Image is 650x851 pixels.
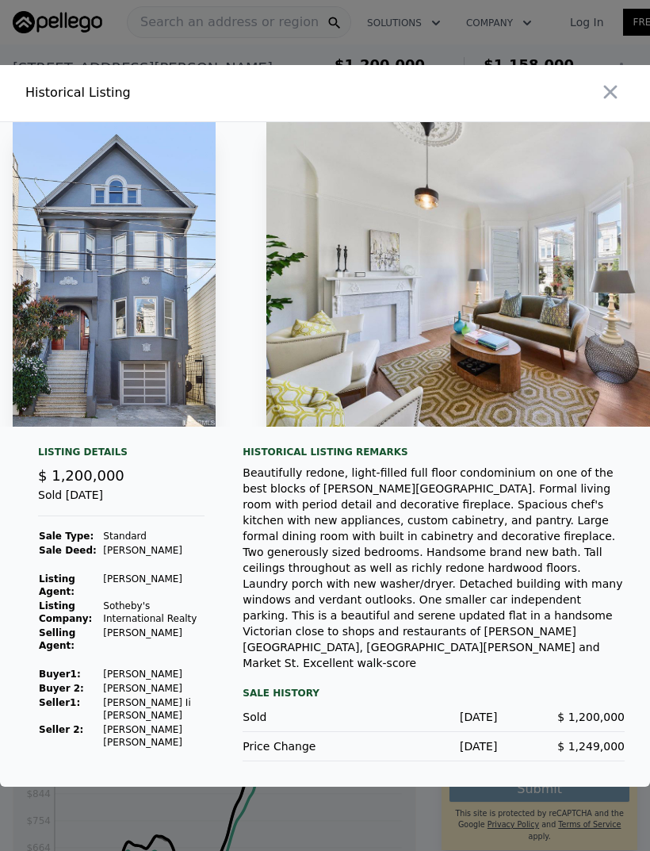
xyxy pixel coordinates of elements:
strong: Sale Deed: [39,545,97,556]
span: $ 1,200,000 [38,467,124,484]
span: $ 1,249,000 [557,740,625,753]
strong: Seller 2: [39,724,83,735]
div: Beautifully redone, light-filled full floor condominium on one of the best blocks of [PERSON_NAME... [243,465,625,671]
div: Sold [DATE] [38,487,205,516]
div: Historical Listing [25,83,319,102]
td: [PERSON_NAME] [PERSON_NAME] [102,723,205,749]
span: $ 1,200,000 [557,711,625,723]
strong: Sale Type: [39,531,94,542]
div: Sale History [243,684,625,703]
strong: Buyer 2: [39,683,84,694]
div: Sold [243,709,370,725]
div: [DATE] [370,709,498,725]
div: [DATE] [370,738,498,754]
td: [PERSON_NAME] [102,681,205,696]
img: Property Img [13,122,216,427]
td: [PERSON_NAME] [102,667,205,681]
td: [PERSON_NAME] Ii [PERSON_NAME] [102,696,205,723]
strong: Buyer 1 : [39,669,81,680]
strong: Seller 1 : [39,697,80,708]
td: [PERSON_NAME] [102,543,205,558]
div: Historical Listing remarks [243,446,625,458]
td: [PERSON_NAME] [102,572,205,599]
strong: Listing Company: [39,600,92,624]
div: Listing Details [38,446,205,465]
strong: Listing Agent: [39,573,75,597]
strong: Selling Agent: [39,627,75,651]
div: Price Change [243,738,370,754]
td: Sotheby's International Realty [102,599,205,626]
td: [PERSON_NAME] [102,626,205,653]
td: Standard [102,529,205,543]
